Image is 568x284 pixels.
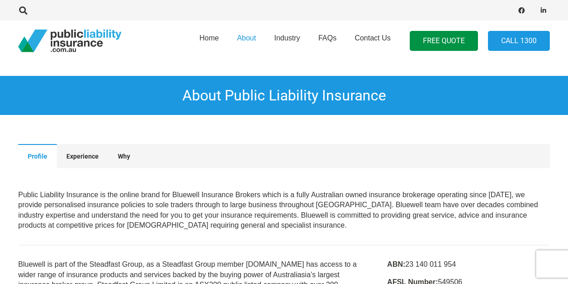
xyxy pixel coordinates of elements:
[265,18,309,64] a: Industry
[118,153,130,160] span: Why
[57,144,108,168] button: Experience
[410,31,478,51] a: FREE QUOTE
[18,190,550,231] p: Our Office Southport Central
[18,144,57,168] button: Profile
[228,18,265,64] a: About
[274,34,300,42] span: Industry
[318,34,337,42] span: FAQs
[199,34,219,42] span: Home
[190,18,228,64] a: Home
[14,6,32,15] a: Search
[108,144,140,168] button: Why
[355,34,391,42] span: Contact Us
[387,259,550,269] p: 23 140 011 954
[309,18,346,64] a: FAQs
[237,34,256,42] span: About
[515,4,528,17] a: Facebook
[18,30,121,52] a: pli_logotransparent
[488,31,550,51] a: Call 1300
[537,4,550,17] a: LinkedIn
[387,260,405,268] strong: ABN:
[66,153,99,160] span: Experience
[346,18,400,64] a: Contact Us
[28,153,47,160] span: Profile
